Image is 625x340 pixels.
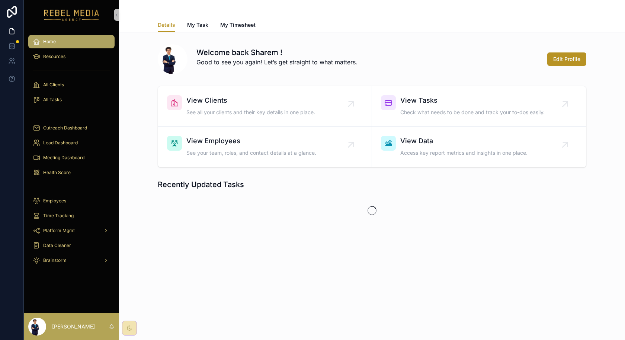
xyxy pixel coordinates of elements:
[43,54,65,60] span: Resources
[553,55,580,63] span: Edit Profile
[186,109,315,116] span: See all your clients and their key details in one place.
[43,213,74,219] span: Time Tracking
[400,136,528,146] span: View Data
[372,127,586,167] a: View DataAccess key report metrics and insights in one place.
[43,97,62,103] span: All Tasks
[400,149,528,157] span: Access key report metrics and insights in one place.
[43,198,66,204] span: Employees
[43,228,75,234] span: Platform Mgmt
[158,179,244,190] h1: Recently Updated Tasks
[28,209,115,222] a: Time Tracking
[28,239,115,252] a: Data Cleaner
[28,166,115,179] a: Health Score
[158,18,175,32] a: Details
[158,127,372,167] a: View EmployeesSee your team, roles, and contact details at a glance.
[158,86,372,127] a: View ClientsSee all your clients and their key details in one place.
[28,121,115,135] a: Outreach Dashboard
[196,47,358,58] h1: Welcome back Sharem !
[28,78,115,92] a: All Clients
[196,58,358,67] p: Good to see you again! Let’s get straight to what matters.
[43,125,87,131] span: Outreach Dashboard
[43,82,64,88] span: All Clients
[28,136,115,150] a: Lead Dashboard
[372,86,586,127] a: View TasksCheck what needs to be done and track your to-dos easily.
[43,170,71,176] span: Health Score
[400,109,545,116] span: Check what needs to be done and track your to-dos easily.
[28,93,115,106] a: All Tasks
[28,151,115,164] a: Meeting Dashboard
[400,95,545,106] span: View Tasks
[43,257,67,263] span: Brainstorm
[28,50,115,63] a: Resources
[43,155,84,161] span: Meeting Dashboard
[158,21,175,29] span: Details
[186,149,316,157] span: See your team, roles, and contact details at a glance.
[220,21,256,29] span: My Timesheet
[28,254,115,267] a: Brainstorm
[52,323,95,330] p: [PERSON_NAME]
[547,52,586,66] button: Edit Profile
[28,194,115,208] a: Employees
[43,39,56,45] span: Home
[43,140,78,146] span: Lead Dashboard
[44,9,99,21] img: App logo
[186,95,315,106] span: View Clients
[28,35,115,48] a: Home
[186,136,316,146] span: View Employees
[187,21,208,29] span: My Task
[187,18,208,33] a: My Task
[43,243,71,248] span: Data Cleaner
[220,18,256,33] a: My Timesheet
[28,224,115,237] a: Platform Mgmt
[24,30,119,277] div: scrollable content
